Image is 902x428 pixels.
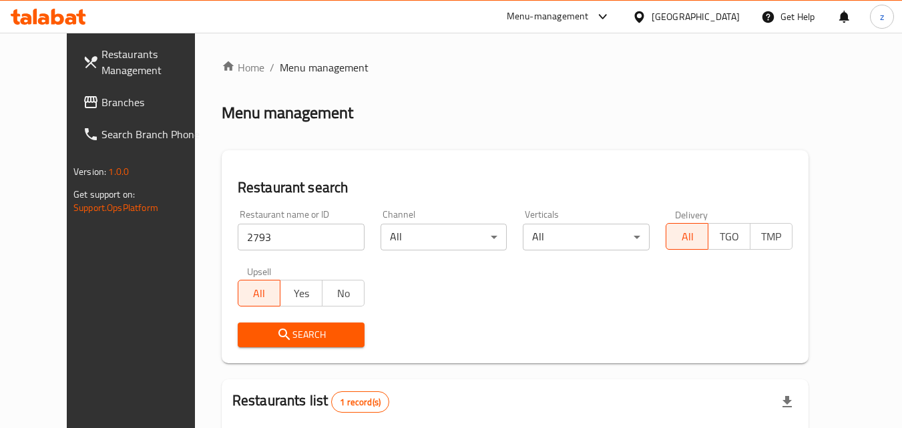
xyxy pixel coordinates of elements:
[708,223,750,250] button: TGO
[750,223,793,250] button: TMP
[280,280,322,306] button: Yes
[238,280,280,306] button: All
[322,280,365,306] button: No
[238,224,365,250] input: Search for restaurant name or ID..
[332,396,389,409] span: 1 record(s)
[73,163,106,180] span: Version:
[222,59,264,75] a: Home
[756,227,787,246] span: TMP
[247,266,272,276] label: Upsell
[652,9,740,24] div: [GEOGRAPHIC_DATA]
[232,391,389,413] h2: Restaurants list
[101,94,207,110] span: Branches
[328,284,359,303] span: No
[244,284,275,303] span: All
[238,178,793,198] h2: Restaurant search
[666,223,708,250] button: All
[101,46,207,78] span: Restaurants Management
[270,59,274,75] li: /
[73,199,158,216] a: Support.OpsPlatform
[222,102,353,124] h2: Menu management
[331,391,389,413] div: Total records count
[72,86,218,118] a: Branches
[238,323,365,347] button: Search
[72,118,218,150] a: Search Branch Phone
[73,186,135,203] span: Get support on:
[381,224,507,250] div: All
[248,327,354,343] span: Search
[280,59,369,75] span: Menu management
[771,386,803,418] div: Export file
[286,284,317,303] span: Yes
[507,9,589,25] div: Menu-management
[523,224,650,250] div: All
[675,210,708,219] label: Delivery
[714,227,745,246] span: TGO
[101,126,207,142] span: Search Branch Phone
[108,163,129,180] span: 1.0.0
[72,38,218,86] a: Restaurants Management
[672,227,703,246] span: All
[880,9,884,24] span: z
[222,59,809,75] nav: breadcrumb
